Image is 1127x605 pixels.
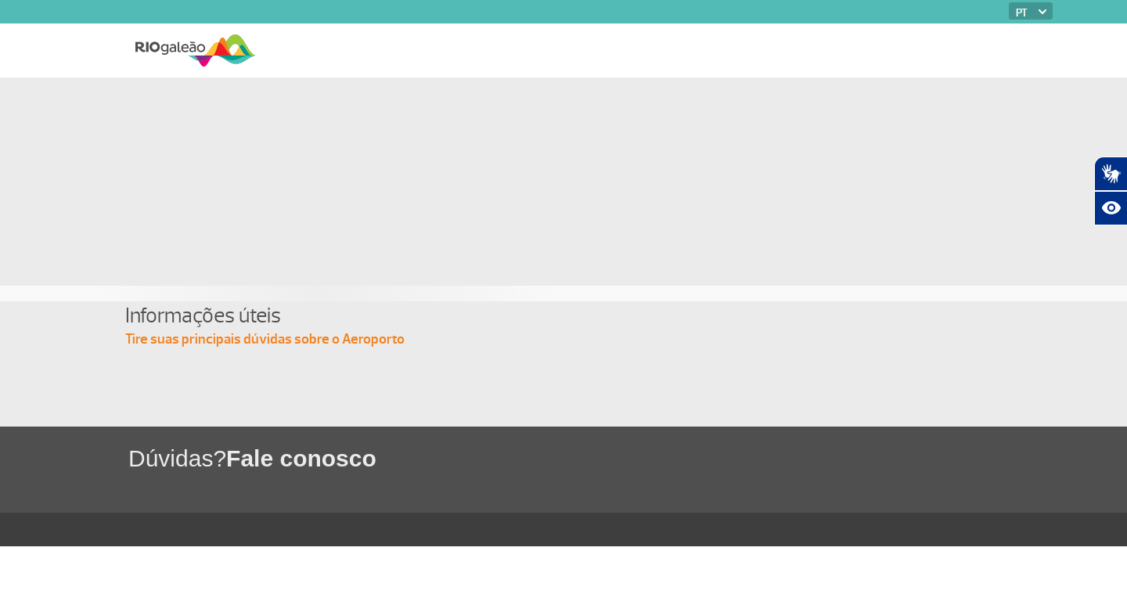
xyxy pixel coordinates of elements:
div: Plugin de acessibilidade da Hand Talk. [1094,157,1127,225]
p: Tire suas principais dúvidas sobre o Aeroporto [125,330,1002,349]
button: Abrir recursos assistivos. [1094,191,1127,225]
button: Abrir tradutor de língua de sinais. [1094,157,1127,191]
h1: Dúvidas? [128,442,1127,474]
span: Fale conosco [226,445,376,471]
h4: Informações úteis [125,301,1002,330]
